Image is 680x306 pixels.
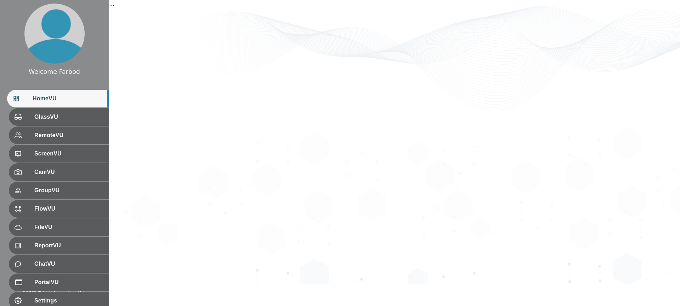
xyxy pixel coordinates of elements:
span: ReportVU [34,241,103,250]
span: FlowVU [34,205,103,213]
span: FileVU [34,223,103,231]
div: ScreenVU [9,145,109,163]
div: FlowVU [9,200,109,218]
span: GlassVU [34,113,103,121]
span: Settings [34,296,103,305]
span: PortalVU [34,278,103,287]
span: GroupVU [34,186,103,195]
span: ChatVU [34,260,103,268]
span: HomeVU [33,94,103,103]
span: ScreenVU [34,149,103,158]
div: GroupVU [9,182,109,199]
img: profile.png [24,4,85,64]
span: CamVU [34,168,103,176]
div: ChatVU [9,255,109,273]
div: HomeVU [7,90,109,107]
div: RemoteVU [9,126,109,144]
div: FileVU [9,218,109,236]
div: Welcome Farbod [29,67,80,76]
span: RemoteVU [34,131,103,140]
div: ReportVU [9,237,109,254]
div: CamVU [9,163,109,181]
div: PortalVU [9,273,109,291]
div: GlassVU [9,108,109,126]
